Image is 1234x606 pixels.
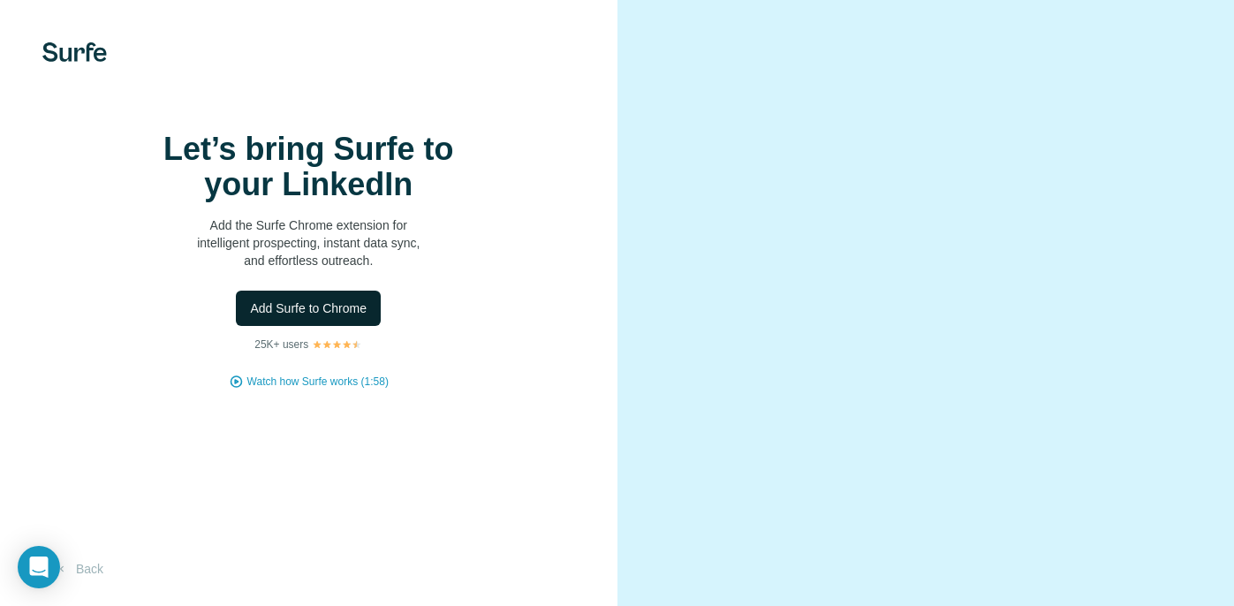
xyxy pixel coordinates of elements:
button: Back [42,553,116,585]
span: Add Surfe to Chrome [250,299,367,317]
p: 25K+ users [254,337,308,352]
p: Add the Surfe Chrome extension for intelligent prospecting, instant data sync, and effortless out... [132,216,485,269]
button: Add Surfe to Chrome [236,291,381,326]
img: Rating Stars [312,339,362,350]
button: Watch how Surfe works (1:58) [247,374,389,390]
h1: Let’s bring Surfe to your LinkedIn [132,132,485,202]
div: Open Intercom Messenger [18,546,60,588]
img: Surfe's logo [42,42,107,62]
